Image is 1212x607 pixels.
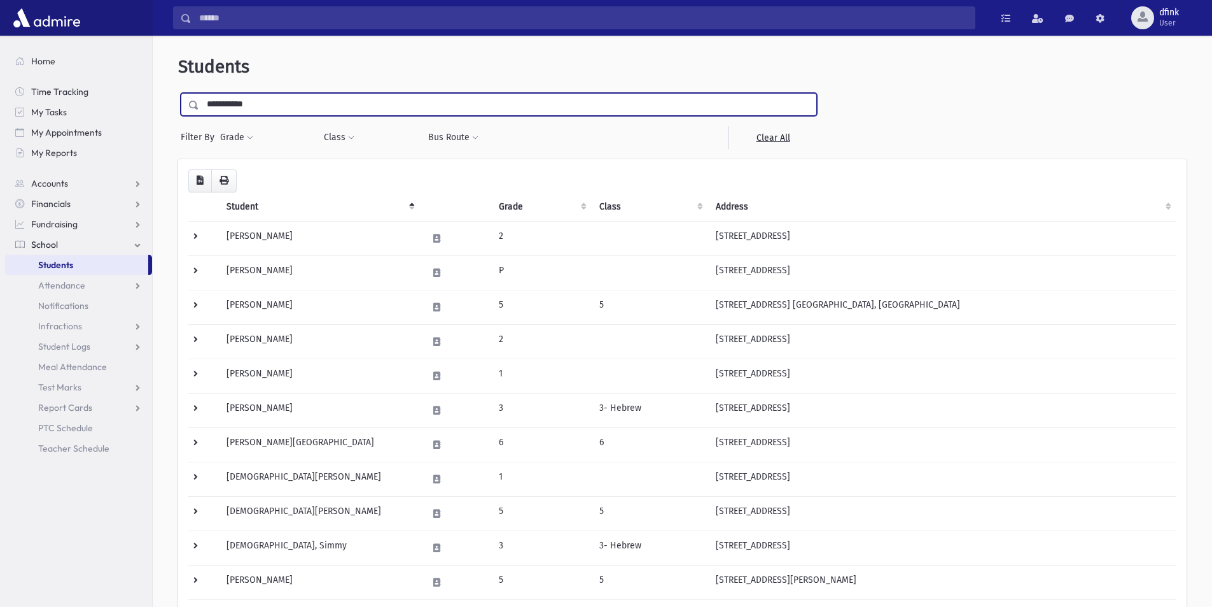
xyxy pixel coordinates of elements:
[10,5,83,31] img: AdmirePro
[491,359,592,393] td: 1
[708,462,1176,496] td: [STREET_ADDRESS]
[219,290,420,324] td: [PERSON_NAME]
[708,221,1176,255] td: [STREET_ADDRESS]
[708,427,1176,462] td: [STREET_ADDRESS]
[38,320,82,332] span: Infractions
[728,126,817,149] a: Clear All
[592,496,708,531] td: 5
[491,192,592,222] th: Grade: activate to sort column ascending
[708,496,1176,531] td: [STREET_ADDRESS]
[178,56,249,77] span: Students
[219,359,420,393] td: [PERSON_NAME]
[708,393,1176,427] td: [STREET_ADDRESS]
[219,531,420,565] td: [DEMOGRAPHIC_DATA], Simmy
[5,214,152,234] a: Fundraising
[188,169,212,192] button: CSV
[38,341,90,352] span: Student Logs
[219,221,420,255] td: [PERSON_NAME]
[5,275,152,296] a: Attendance
[428,126,479,149] button: Bus Route
[592,393,708,427] td: 3- Hebrew
[5,102,152,122] a: My Tasks
[5,194,152,214] a: Financials
[31,198,71,210] span: Financials
[491,255,592,290] td: P
[5,438,152,459] a: Teacher Schedule
[219,192,420,222] th: Student: activate to sort column descending
[491,290,592,324] td: 5
[38,259,73,271] span: Students
[38,422,93,434] span: PTC Schedule
[219,496,420,531] td: [DEMOGRAPHIC_DATA][PERSON_NAME]
[31,239,58,250] span: School
[5,397,152,418] a: Report Cards
[708,192,1176,222] th: Address: activate to sort column ascending
[5,336,152,357] a: Student Logs
[592,531,708,565] td: 3- Hebrew
[5,173,152,194] a: Accounts
[5,82,152,102] a: Time Tracking
[1159,8,1179,18] span: dfink
[38,361,107,373] span: Meal Attendance
[592,192,708,222] th: Class: activate to sort column ascending
[219,324,420,359] td: [PERSON_NAME]
[38,382,81,393] span: Test Marks
[491,393,592,427] td: 3
[192,6,975,29] input: Search
[5,357,152,377] a: Meal Attendance
[708,359,1176,393] td: [STREET_ADDRESS]
[38,443,109,454] span: Teacher Schedule
[708,290,1176,324] td: [STREET_ADDRESS] [GEOGRAPHIC_DATA], [GEOGRAPHIC_DATA]
[5,377,152,397] a: Test Marks
[491,565,592,599] td: 5
[219,393,420,427] td: [PERSON_NAME]
[5,51,152,71] a: Home
[1159,18,1179,28] span: User
[181,131,219,144] span: Filter By
[211,169,237,192] button: Print
[5,296,152,316] a: Notifications
[31,127,102,138] span: My Appointments
[5,316,152,336] a: Infractions
[491,427,592,462] td: 6
[708,324,1176,359] td: [STREET_ADDRESS]
[31,218,78,230] span: Fundraising
[592,427,708,462] td: 6
[491,221,592,255] td: 2
[708,565,1176,599] td: [STREET_ADDRESS][PERSON_NAME]
[219,126,254,149] button: Grade
[5,122,152,143] a: My Appointments
[592,290,708,324] td: 5
[491,531,592,565] td: 3
[5,418,152,438] a: PTC Schedule
[31,147,77,159] span: My Reports
[491,462,592,496] td: 1
[31,55,55,67] span: Home
[708,531,1176,565] td: [STREET_ADDRESS]
[708,255,1176,290] td: [STREET_ADDRESS]
[219,565,420,599] td: [PERSON_NAME]
[38,402,92,413] span: Report Cards
[5,143,152,163] a: My Reports
[323,126,355,149] button: Class
[31,106,67,118] span: My Tasks
[31,178,68,189] span: Accounts
[491,324,592,359] td: 2
[38,300,88,311] span: Notifications
[219,255,420,290] td: [PERSON_NAME]
[31,86,88,97] span: Time Tracking
[219,427,420,462] td: [PERSON_NAME][GEOGRAPHIC_DATA]
[491,496,592,531] td: 5
[219,462,420,496] td: [DEMOGRAPHIC_DATA][PERSON_NAME]
[38,280,85,291] span: Attendance
[5,234,152,255] a: School
[592,565,708,599] td: 5
[5,255,148,275] a: Students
